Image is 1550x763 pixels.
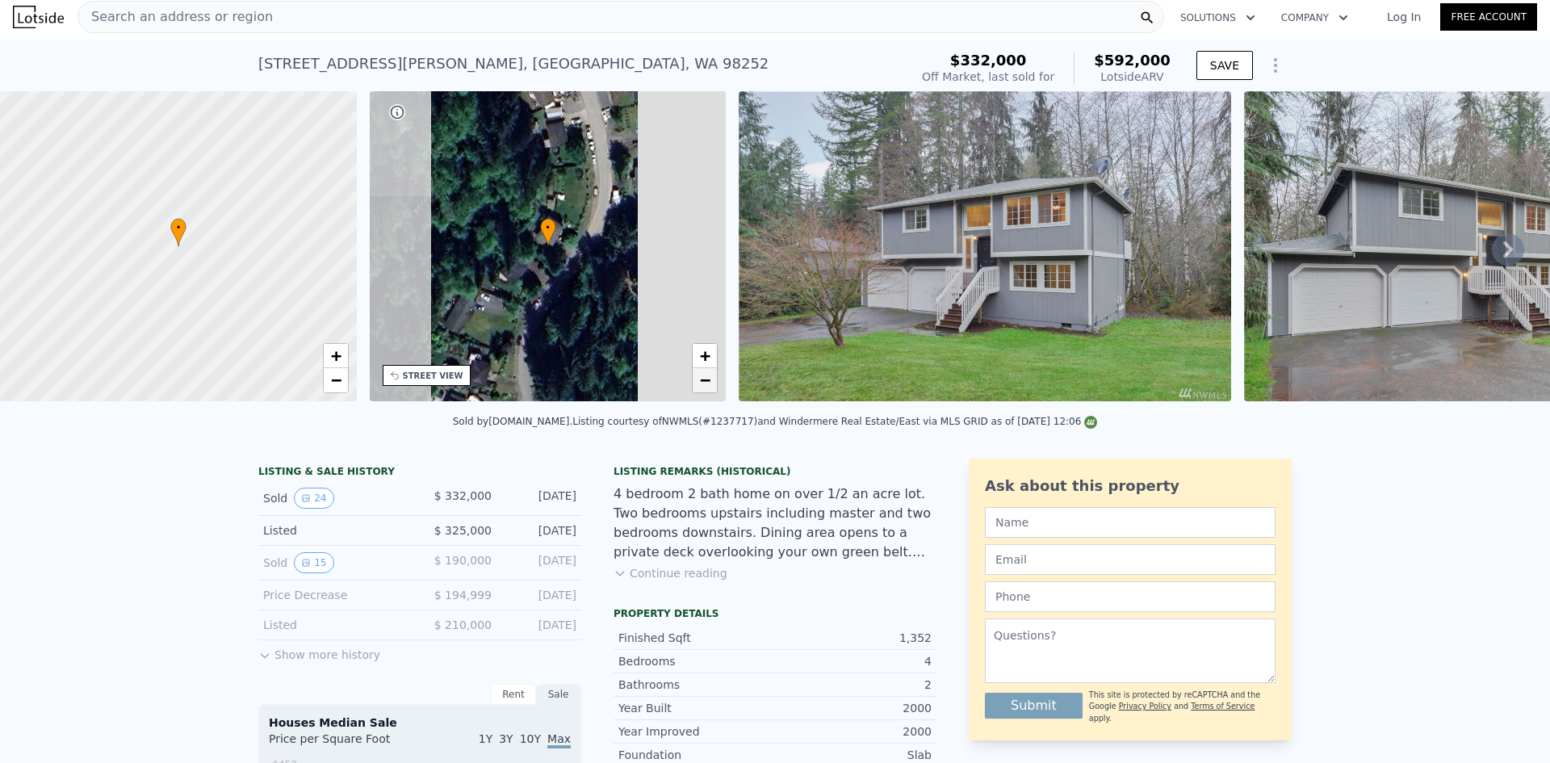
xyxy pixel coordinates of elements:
[1196,51,1253,80] button: SAVE
[693,368,717,392] a: Zoom out
[263,617,407,633] div: Listed
[505,552,576,573] div: [DATE]
[434,524,492,537] span: $ 325,000
[1167,3,1268,32] button: Solutions
[775,653,932,669] div: 4
[614,465,936,478] div: Listing Remarks (Historical)
[505,522,576,539] div: [DATE]
[618,747,775,763] div: Foundation
[520,732,541,745] span: 10Y
[499,732,513,745] span: 3Y
[1268,3,1361,32] button: Company
[922,69,1054,85] div: Off Market, last sold for
[453,416,573,427] div: Sold by [DOMAIN_NAME] .
[540,220,556,235] span: •
[1089,690,1276,724] div: This site is protected by reCAPTCHA and the Google and apply.
[775,677,932,693] div: 2
[1440,3,1537,31] a: Free Account
[479,732,492,745] span: 1Y
[263,488,407,509] div: Sold
[434,554,492,567] span: $ 190,000
[1094,69,1171,85] div: Lotside ARV
[618,677,775,693] div: Bathrooms
[775,630,932,646] div: 1,352
[258,465,581,481] div: LISTING & SALE HISTORY
[547,732,571,748] span: Max
[294,552,333,573] button: View historical data
[700,370,710,390] span: −
[324,344,348,368] a: Zoom in
[693,344,717,368] a: Zoom in
[491,684,536,705] div: Rent
[330,346,341,366] span: +
[572,416,1097,427] div: Listing courtesy of NWMLS (#1237717) and Windermere Real Estate/East via MLS GRID as of [DATE] 12:06
[614,607,936,620] div: Property details
[269,715,571,731] div: Houses Median Sale
[985,544,1276,575] input: Email
[330,370,341,390] span: −
[434,489,492,502] span: $ 332,000
[263,587,407,603] div: Price Decrease
[536,684,581,705] div: Sale
[434,589,492,602] span: $ 194,999
[985,507,1276,538] input: Name
[618,653,775,669] div: Bedrooms
[505,587,576,603] div: [DATE]
[775,700,932,716] div: 2000
[78,7,273,27] span: Search an address or region
[263,522,407,539] div: Listed
[739,91,1231,401] img: Sale: 127077703 Parcel: 103736131
[618,723,775,740] div: Year Improved
[258,640,380,663] button: Show more history
[950,52,1027,69] span: $332,000
[170,220,186,235] span: •
[1094,52,1171,69] span: $592,000
[1368,9,1440,25] a: Log In
[700,346,710,366] span: +
[775,747,932,763] div: Slab
[1119,702,1171,711] a: Privacy Policy
[170,218,186,246] div: •
[269,731,420,757] div: Price per Square Foot
[505,488,576,509] div: [DATE]
[985,581,1276,612] input: Phone
[618,630,775,646] div: Finished Sqft
[258,52,769,75] div: [STREET_ADDRESS][PERSON_NAME] , [GEOGRAPHIC_DATA] , WA 98252
[985,693,1083,719] button: Submit
[403,370,463,382] div: STREET VIEW
[1259,49,1292,82] button: Show Options
[263,552,407,573] div: Sold
[540,218,556,246] div: •
[505,617,576,633] div: [DATE]
[324,368,348,392] a: Zoom out
[614,565,727,581] button: Continue reading
[1191,702,1255,711] a: Terms of Service
[1084,416,1097,429] img: NWMLS Logo
[618,700,775,716] div: Year Built
[294,488,333,509] button: View historical data
[614,484,936,562] div: 4 bedroom 2 bath home on over 1/2 an acre lot. Two bedrooms upstairs including master and two bed...
[985,475,1276,497] div: Ask about this property
[775,723,932,740] div: 2000
[434,618,492,631] span: $ 210,000
[13,6,64,28] img: Lotside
